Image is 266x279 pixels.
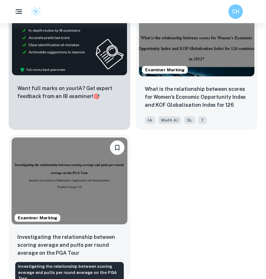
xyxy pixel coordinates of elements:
span: 7 [198,116,207,124]
span: Math AI [158,116,181,124]
button: CH [228,4,243,19]
span: 🎯 [93,93,100,99]
h6: CH [232,8,240,16]
img: Math AI IA example thumbnail: Investigating the relationship between s [12,138,127,224]
span: SL [184,116,195,124]
a: Examiner MarkingBookmarkInvestigating the relationship between scoring average and putts per roun... [9,136,130,279]
a: Clastify logo [26,6,41,17]
span: IA [145,116,155,124]
span: Examiner Marking [142,67,187,73]
span: Examiner Marking [15,215,60,221]
p: Want full marks on your IA ? Get expert feedback from an IB examiner! [17,84,122,100]
button: Bookmark [110,140,124,155]
p: What is the relationship between scores for Women’s Economic Opportunity Index and KOF Globalisat... [145,85,249,110]
p: Investigating the relationship between scoring average and putts per round average on the PGA Tour [17,233,122,257]
img: Clastify logo [30,6,41,17]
